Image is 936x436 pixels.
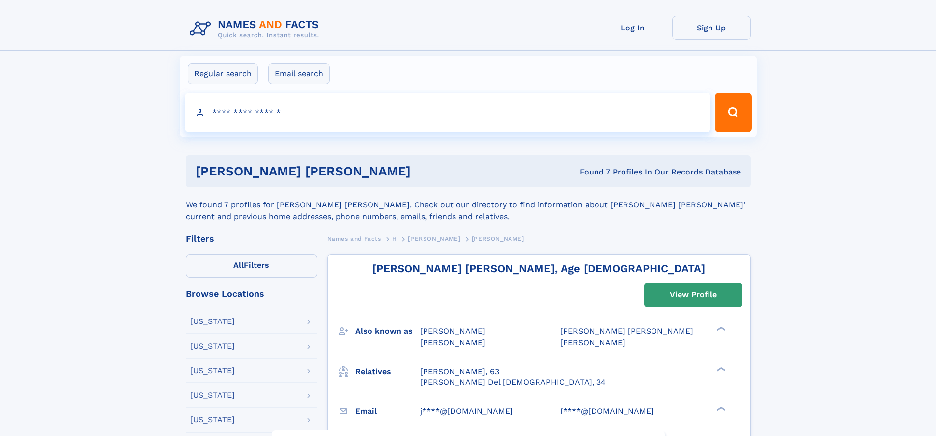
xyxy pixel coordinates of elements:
div: [US_STATE] [190,367,235,375]
a: H [392,233,397,245]
div: ❯ [714,366,726,372]
div: [US_STATE] [190,318,235,325]
h3: Relatives [355,363,420,380]
img: Logo Names and Facts [186,16,327,42]
h3: Also known as [355,323,420,340]
div: [US_STATE] [190,416,235,424]
a: [PERSON_NAME] Del [DEMOGRAPHIC_DATA], 34 [420,377,606,388]
div: ❯ [714,406,726,412]
div: Filters [186,234,317,243]
h3: Email [355,403,420,420]
a: Names and Facts [327,233,381,245]
span: All [233,261,244,270]
h1: [PERSON_NAME] [PERSON_NAME] [196,165,495,177]
label: Email search [268,63,330,84]
div: View Profile [670,284,717,306]
div: ❯ [714,326,726,332]
div: Found 7 Profiles In Our Records Database [495,167,741,177]
input: search input [185,93,711,132]
div: We found 7 profiles for [PERSON_NAME] [PERSON_NAME]. Check out our directory to find information ... [186,187,751,223]
label: Regular search [188,63,258,84]
a: [PERSON_NAME], 63 [420,366,499,377]
span: [PERSON_NAME] [408,235,460,242]
span: [PERSON_NAME] [420,326,485,336]
label: Filters [186,254,317,278]
span: [PERSON_NAME] [472,235,524,242]
a: Log In [594,16,672,40]
span: [PERSON_NAME] [PERSON_NAME] [560,326,693,336]
div: [US_STATE] [190,391,235,399]
span: H [392,235,397,242]
a: [PERSON_NAME] [PERSON_NAME], Age [DEMOGRAPHIC_DATA] [372,262,705,275]
a: [PERSON_NAME] [408,233,460,245]
div: [US_STATE] [190,342,235,350]
a: View Profile [645,283,742,307]
span: [PERSON_NAME] [560,338,625,347]
a: Sign Up [672,16,751,40]
span: [PERSON_NAME] [420,338,485,347]
div: Browse Locations [186,290,317,298]
button: Search Button [715,93,751,132]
